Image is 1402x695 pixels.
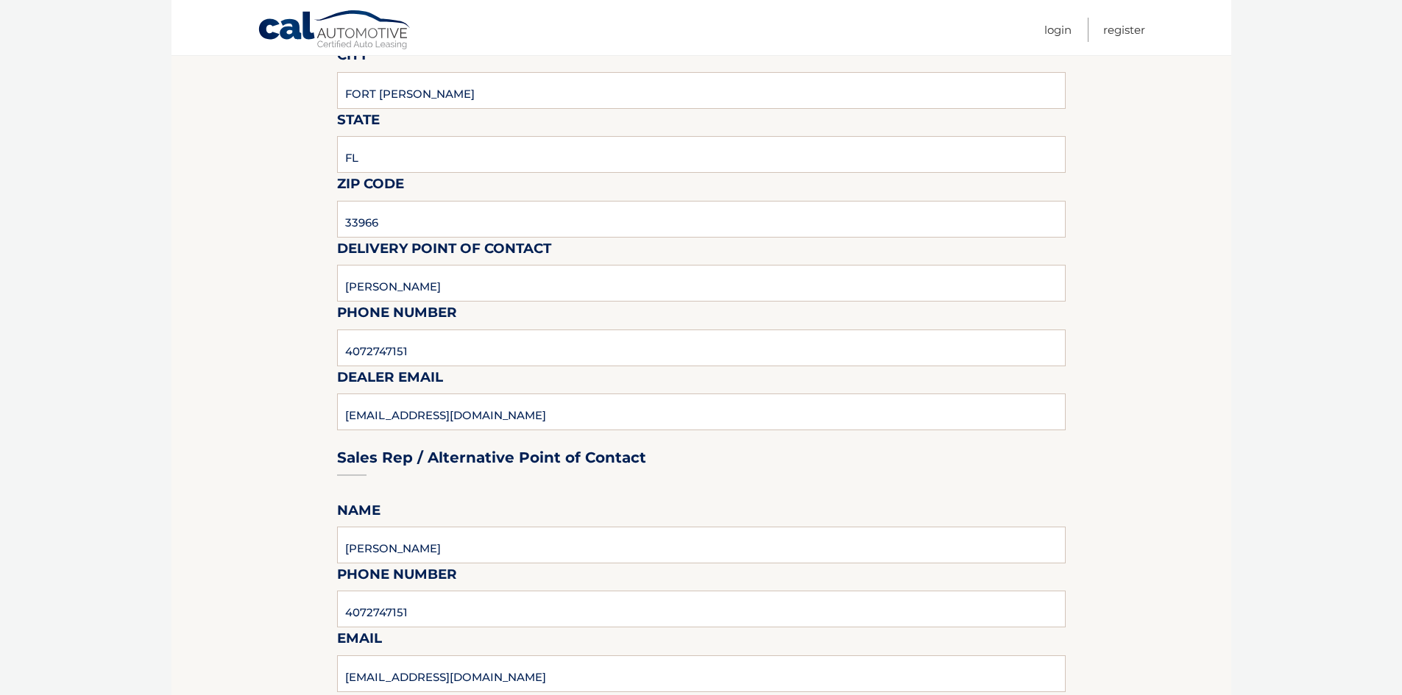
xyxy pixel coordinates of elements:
label: Dealer Email [337,366,443,393]
a: Register [1103,18,1145,42]
label: Phone Number [337,563,457,591]
label: City [337,44,368,71]
label: State [337,109,380,136]
label: Email [337,627,382,655]
label: Phone Number [337,302,457,329]
a: Cal Automotive [258,10,412,52]
label: Name [337,499,380,527]
a: Login [1044,18,1072,42]
label: Zip Code [337,173,404,200]
h3: Sales Rep / Alternative Point of Contact [337,449,646,467]
label: Delivery Point of Contact [337,238,551,265]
